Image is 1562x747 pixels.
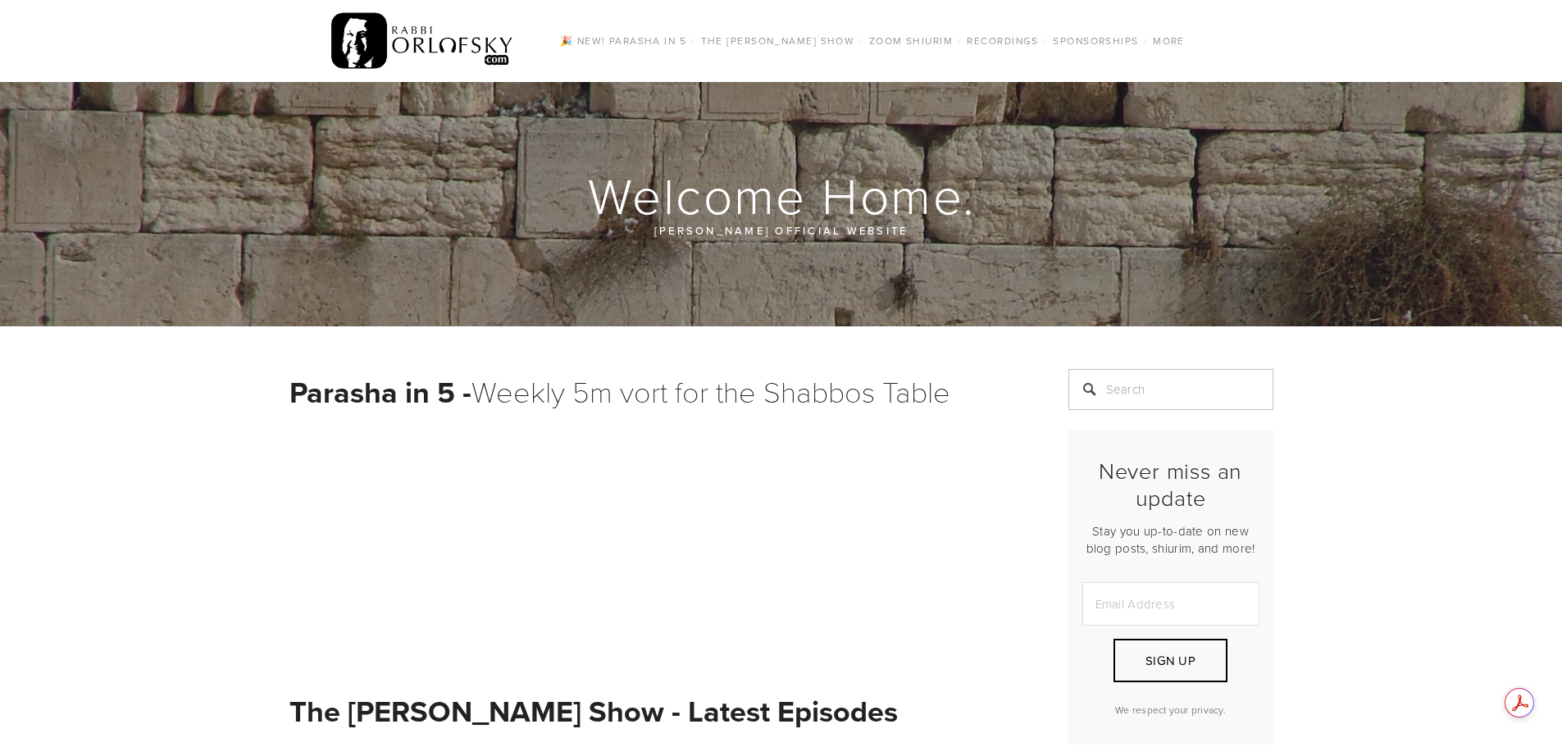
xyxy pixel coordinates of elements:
[555,30,691,52] a: 🎉 NEW! Parasha in 5
[388,221,1175,239] p: [PERSON_NAME] official website
[1044,34,1048,48] span: /
[331,9,514,73] img: RabbiOrlofsky.com
[1082,582,1259,626] input: Email Address
[1082,522,1259,557] p: Stay you up-to-date on new blog posts, shiurim, and more!
[864,30,958,52] a: Zoom Shiurim
[289,169,1275,221] h1: Welcome Home.
[1048,30,1143,52] a: Sponsorships
[696,30,860,52] a: The [PERSON_NAME] Show
[962,30,1043,52] a: Recordings
[1113,639,1227,682] button: Sign Up
[1144,34,1148,48] span: /
[1145,652,1195,669] span: Sign Up
[289,690,898,732] strong: The [PERSON_NAME] Show - Latest Episodes
[1068,369,1273,410] input: Search
[859,34,863,48] span: /
[289,369,1027,414] h1: Weekly 5m vort for the Shabbos Table
[691,34,695,48] span: /
[958,34,962,48] span: /
[1082,458,1259,511] h2: Never miss an update
[1082,703,1259,717] p: We respect your privacy.
[289,371,471,413] strong: Parasha in 5 -
[1148,30,1190,52] a: More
